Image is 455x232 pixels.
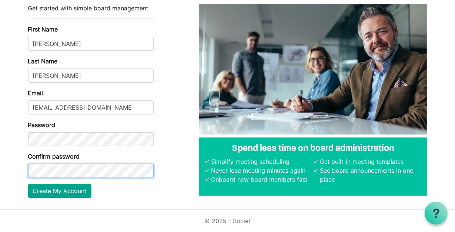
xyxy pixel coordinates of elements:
li: Never lose meeting minutes again [209,166,312,175]
label: Last Name [28,57,58,66]
button: Create My Account [28,184,91,198]
li: See board announcements in one place [318,166,421,184]
a: © 2025 - Societ [205,217,251,225]
li: Get built-in meeting templates [318,157,421,166]
label: Password [28,120,56,129]
label: First Name [28,25,58,34]
li: Onboard new board members fast [209,175,312,184]
label: Email [28,89,43,97]
label: Confirm password [28,152,80,161]
li: Simplify meeting scheduling [209,157,312,166]
img: A photograph of board members sitting at a table [199,4,427,135]
h4: Spend less time on board administration [205,143,421,154]
span: Get started with simple board management. [28,4,150,12]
